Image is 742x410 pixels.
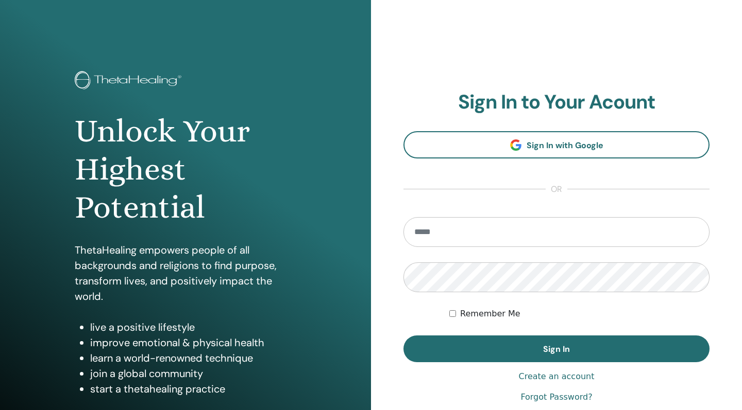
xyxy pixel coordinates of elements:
li: live a positive lifestyle [90,319,296,335]
p: ThetaHealing empowers people of all backgrounds and religions to find purpose, transform lives, a... [75,242,296,304]
span: or [546,183,567,195]
a: Sign In with Google [403,131,710,158]
li: learn a world-renowned technique [90,350,296,366]
span: Sign In [543,344,570,354]
label: Remember Me [460,308,520,320]
li: improve emotional & physical health [90,335,296,350]
h2: Sign In to Your Acount [403,91,710,114]
a: Forgot Password? [520,391,592,403]
li: start a thetahealing practice [90,381,296,397]
button: Sign In [403,335,710,362]
span: Sign In with Google [527,140,603,151]
h1: Unlock Your Highest Potential [75,112,296,227]
li: join a global community [90,366,296,381]
a: Create an account [518,370,594,383]
div: Keep me authenticated indefinitely or until I manually logout [449,308,710,320]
